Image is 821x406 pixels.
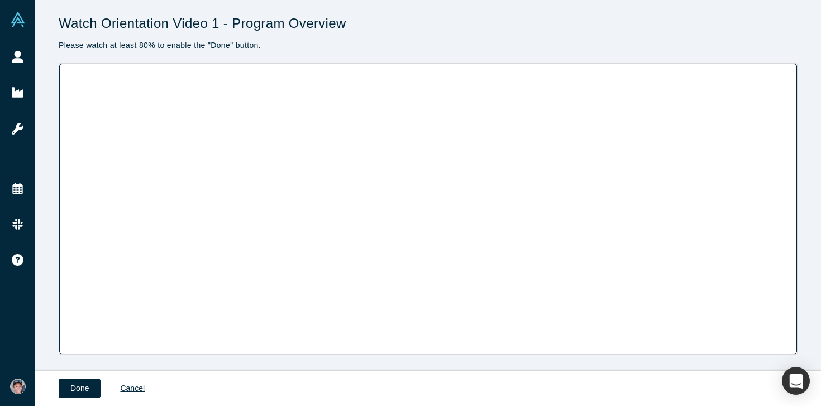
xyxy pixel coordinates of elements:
img: Alchemist Vault Logo [10,12,26,27]
button: Done [59,379,101,398]
a: Cancel [108,379,156,398]
p: Please watch at least 80% to enable the "Done" button. [59,40,798,51]
iframe: Orientation Part 1: Program Overview [59,64,797,354]
h1: Watch Orientation Video 1 - Program Overview [59,16,798,32]
img: Andy Pflaum's Account [10,379,26,394]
